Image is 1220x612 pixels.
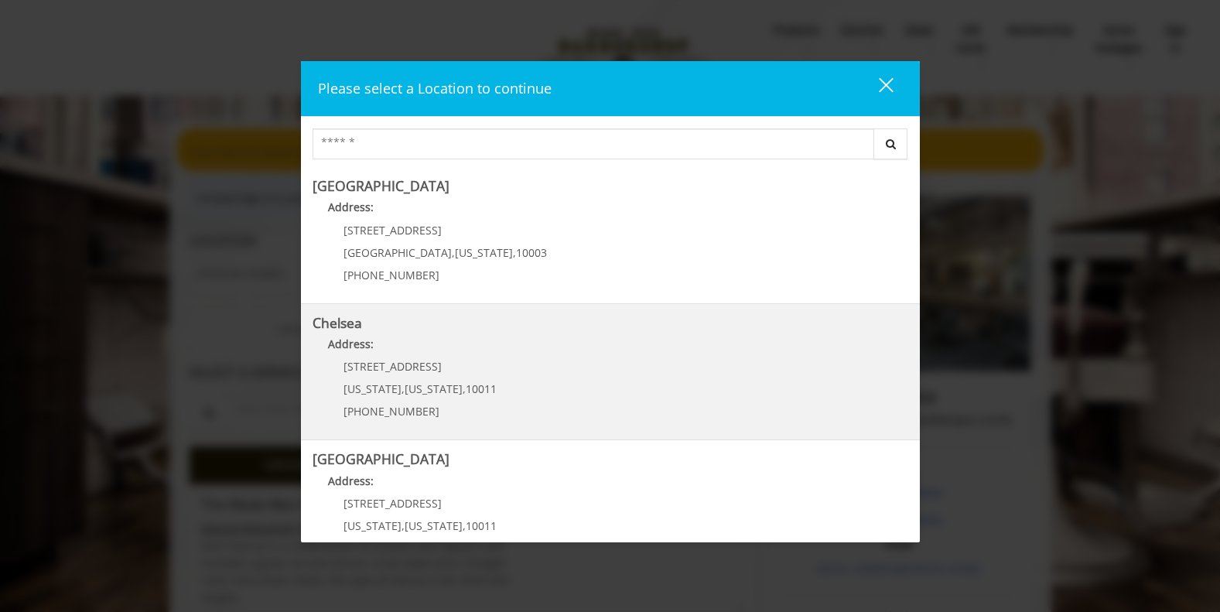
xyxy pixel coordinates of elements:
span: [US_STATE] [343,381,402,396]
span: [STREET_ADDRESS] [343,359,442,374]
b: [GEOGRAPHIC_DATA] [313,450,449,468]
b: Address: [328,474,374,488]
b: Address: [328,200,374,214]
b: [GEOGRAPHIC_DATA] [313,176,449,195]
b: Chelsea [313,313,362,332]
span: [US_STATE] [405,518,463,533]
span: , [402,518,405,533]
span: 10003 [516,245,547,260]
span: [PHONE_NUMBER] [343,404,439,419]
i: Search button [882,138,900,149]
span: [STREET_ADDRESS] [343,496,442,511]
span: , [463,381,466,396]
div: Center Select [313,128,908,167]
span: [STREET_ADDRESS] [343,223,442,238]
span: [PHONE_NUMBER] [343,268,439,282]
span: , [452,245,455,260]
div: close dialog [861,77,892,100]
span: , [463,518,466,533]
input: Search Center [313,128,874,159]
span: 10011 [466,518,497,533]
span: 10011 [466,381,497,396]
span: [US_STATE] [343,518,402,533]
span: [US_STATE] [455,245,513,260]
b: Address: [328,337,374,351]
span: , [513,245,516,260]
span: Please select a Location to continue [318,79,552,97]
span: , [402,381,405,396]
button: close dialog [850,73,903,104]
span: [GEOGRAPHIC_DATA] [343,245,452,260]
span: [US_STATE] [405,381,463,396]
